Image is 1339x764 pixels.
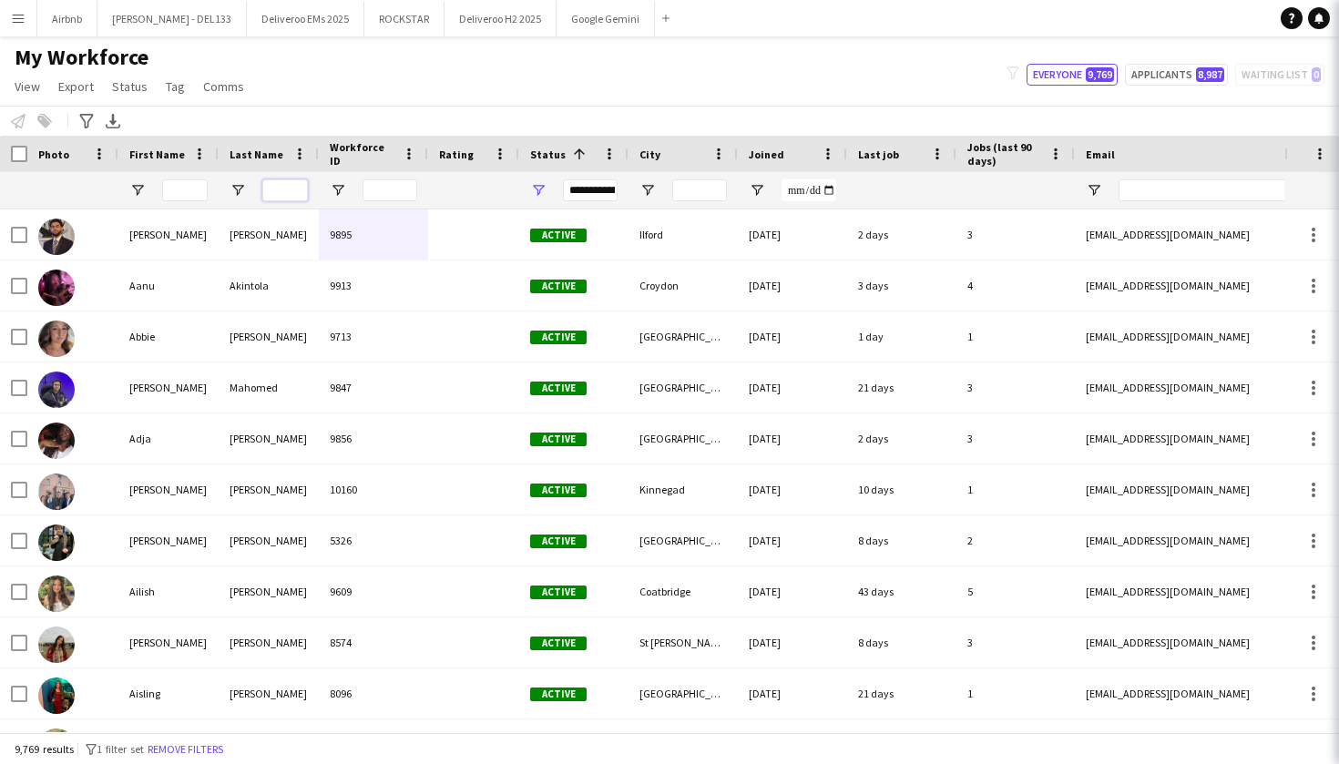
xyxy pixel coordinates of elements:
div: 3 [956,413,1075,463]
div: [GEOGRAPHIC_DATA] [629,311,738,362]
button: Open Filter Menu [1086,182,1102,199]
span: Active [530,688,587,701]
button: Google Gemini [557,1,655,36]
span: 8,987 [1196,67,1224,82]
img: Aahil Namajee Aahil Namajee [38,219,75,255]
input: City Filter Input [672,179,727,201]
div: Abbie [118,311,219,362]
a: Comms [196,75,251,98]
button: Deliveroo H2 2025 [445,1,557,36]
div: [DATE] [738,413,847,463]
div: 2 days [847,413,956,463]
div: 9913 [319,260,428,311]
button: Open Filter Menu [530,182,547,199]
button: Open Filter Menu [230,182,246,199]
img: Aisling Walsh [38,677,75,714]
div: [PERSON_NAME] [219,209,319,260]
div: [DATE] [738,668,847,718]
div: Aanu [118,260,219,311]
div: 9895 [319,209,428,260]
span: Active [530,637,587,650]
span: Comms [203,78,244,95]
a: Tag [158,75,192,98]
span: Active [530,280,587,293]
button: ROCKSTAR [364,1,445,36]
div: 21 days [847,668,956,718]
div: [PERSON_NAME] [219,311,319,362]
button: Remove filters [144,739,227,759]
div: 3 [956,617,1075,667]
span: First Name [129,148,185,161]
div: [PERSON_NAME] [219,668,319,718]
div: [PERSON_NAME] [118,209,219,260]
a: Export [51,75,101,98]
img: Adja Seck [38,423,75,459]
div: [DATE] [738,362,847,413]
div: [DATE] [738,566,847,616]
img: Aanu Akintola [38,270,75,306]
div: [GEOGRAPHIC_DATA] 18 [629,668,738,718]
img: Aimee Strobl [38,626,75,663]
span: Active [530,229,587,242]
div: [PERSON_NAME] [219,617,319,667]
span: Jobs (last 90 days) [967,140,1042,168]
span: Last Name [230,148,283,161]
img: Abdul Sattar Mahomed [38,372,75,408]
button: Deliveroo EMs 2025 [247,1,364,36]
span: Joined [749,148,784,161]
div: 8 days [847,515,956,565]
span: City [639,148,660,161]
div: 9847 [319,362,428,413]
div: [GEOGRAPHIC_DATA] [629,362,738,413]
div: Coatbridge [629,566,738,616]
div: 9713 [319,311,428,362]
a: View [7,75,47,98]
div: 9609 [319,566,428,616]
div: [DATE] [738,260,847,311]
input: Joined Filter Input [782,179,836,201]
button: [PERSON_NAME] - DEL133 [97,1,247,36]
div: Adja [118,413,219,463]
div: 1 [956,668,1075,718]
div: [DATE] [738,311,847,362]
button: Open Filter Menu [749,182,765,199]
div: Mahomed [219,362,319,413]
div: 9856 [319,413,428,463]
div: Ailish [118,566,219,616]
input: Last Name Filter Input [262,179,308,201]
div: [DATE] [738,515,847,565]
div: 3 [956,209,1075,260]
div: [GEOGRAPHIC_DATA] [629,515,738,565]
div: [PERSON_NAME] [219,413,319,463]
span: 9,769 [1086,67,1114,82]
div: 43 days [847,566,956,616]
div: [PERSON_NAME] [219,566,319,616]
a: Status [105,75,155,98]
div: 2 [956,515,1075,565]
div: [GEOGRAPHIC_DATA] [629,413,738,463]
div: 8 days [847,617,956,667]
button: Everyone9,769 [1027,64,1118,86]
div: [PERSON_NAME] [118,362,219,413]
div: St [PERSON_NAME] [GEOGRAPHIC_DATA] [629,617,738,667]
span: Active [530,535,587,548]
div: [DATE] [738,617,847,667]
div: 1 [956,464,1075,514]
div: 3 days [847,260,956,311]
span: View [15,78,40,95]
div: 1 [956,311,1075,362]
div: 5326 [319,515,428,565]
div: [DATE] [738,209,847,260]
div: [PERSON_NAME] [118,464,219,514]
div: Aisling [118,668,219,718]
div: [PERSON_NAME] [118,617,219,667]
app-action-btn: Advanced filters [76,110,97,132]
span: Photo [38,148,69,161]
span: Active [530,484,587,497]
span: 1 filter set [97,742,144,756]
input: First Name Filter Input [162,179,208,201]
span: My Workforce [15,44,148,71]
div: [PERSON_NAME] [219,515,319,565]
span: Active [530,433,587,446]
button: Applicants8,987 [1125,64,1228,86]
